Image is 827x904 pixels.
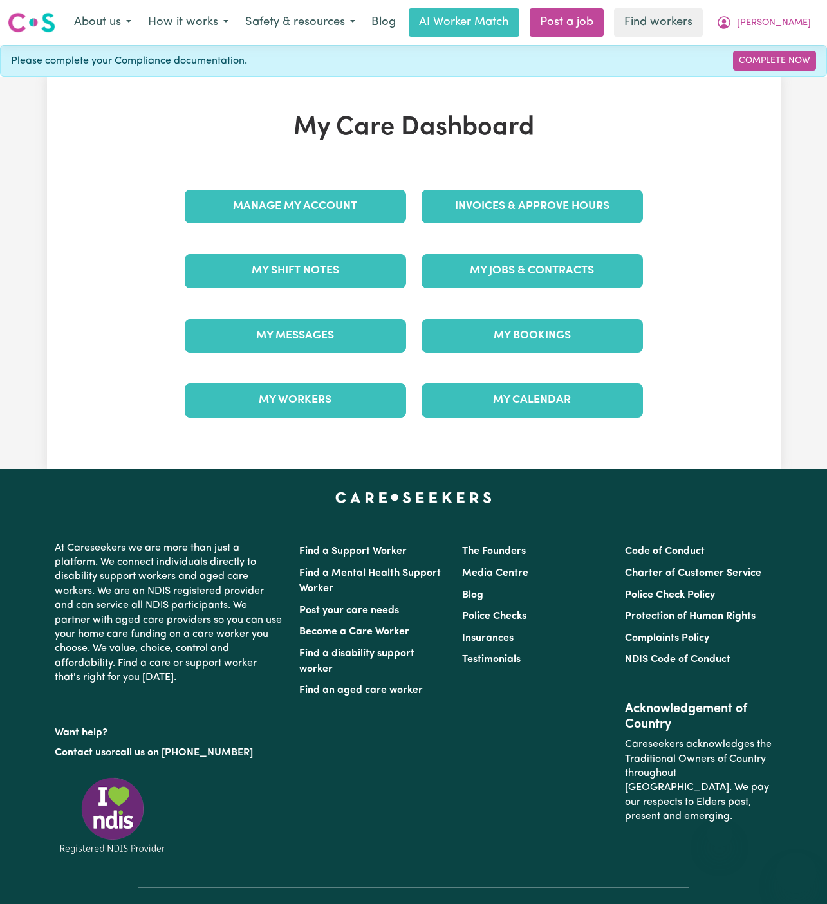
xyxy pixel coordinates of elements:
a: Media Centre [462,568,528,578]
button: My Account [708,9,819,36]
a: Find an aged care worker [299,685,423,696]
a: Contact us [55,748,106,758]
a: Careseekers home page [335,492,492,503]
button: How it works [140,9,237,36]
a: The Founders [462,546,526,557]
a: AI Worker Match [409,8,519,37]
iframe: Close message [707,822,732,847]
a: Blog [364,8,404,37]
p: or [55,741,284,765]
h1: My Care Dashboard [177,113,651,143]
a: Find a Support Worker [299,546,407,557]
a: Find workers [614,8,703,37]
a: My Calendar [422,383,643,417]
a: My Jobs & Contracts [422,254,643,288]
a: Become a Care Worker [299,627,409,637]
a: Police Check Policy [625,590,715,600]
a: Complete Now [733,51,816,71]
a: Code of Conduct [625,546,705,557]
a: NDIS Code of Conduct [625,654,730,665]
iframe: Button to launch messaging window [776,853,817,894]
a: Complaints Policy [625,633,709,643]
button: About us [66,9,140,36]
span: Please complete your Compliance documentation. [11,53,247,69]
a: Find a Mental Health Support Worker [299,568,441,594]
a: Post a job [530,8,604,37]
img: Registered NDIS provider [55,775,171,856]
a: My Shift Notes [185,254,406,288]
a: My Bookings [422,319,643,353]
a: call us on [PHONE_NUMBER] [115,748,253,758]
a: My Messages [185,319,406,353]
a: Charter of Customer Service [625,568,761,578]
a: Blog [462,590,483,600]
a: Invoices & Approve Hours [422,190,643,223]
a: Find a disability support worker [299,649,414,674]
a: Insurances [462,633,514,643]
p: Want help? [55,721,284,740]
a: Post your care needs [299,605,399,616]
button: Safety & resources [237,9,364,36]
img: Careseekers logo [8,11,55,34]
h2: Acknowledgement of Country [625,701,772,732]
a: Testimonials [462,654,521,665]
p: Careseekers acknowledges the Traditional Owners of Country throughout [GEOGRAPHIC_DATA]. We pay o... [625,732,772,829]
a: My Workers [185,383,406,417]
span: [PERSON_NAME] [737,16,811,30]
a: Police Checks [462,611,526,622]
a: Manage My Account [185,190,406,223]
p: At Careseekers we are more than just a platform. We connect individuals directly to disability su... [55,536,284,690]
a: Careseekers logo [8,8,55,37]
a: Protection of Human Rights [625,611,756,622]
